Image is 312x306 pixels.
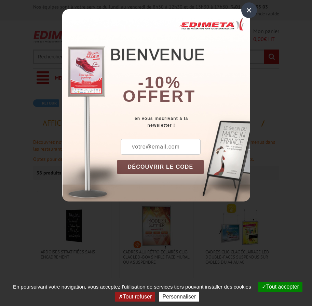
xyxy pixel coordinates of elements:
input: votre@email.com [121,139,201,155]
div: × [241,2,257,18]
button: Tout refuser [115,292,155,302]
b: -10% [138,73,181,92]
font: offert [123,87,196,105]
span: En poursuivant votre navigation, vous acceptez l'utilisation de services tiers pouvant installer ... [10,284,255,290]
button: DÉCOUVRIR LE CODE [117,160,204,174]
button: Tout accepter [258,282,302,292]
div: en vous inscrivant à la newsletter ! [117,115,250,129]
button: Personnaliser (fenêtre modale) [159,292,199,302]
